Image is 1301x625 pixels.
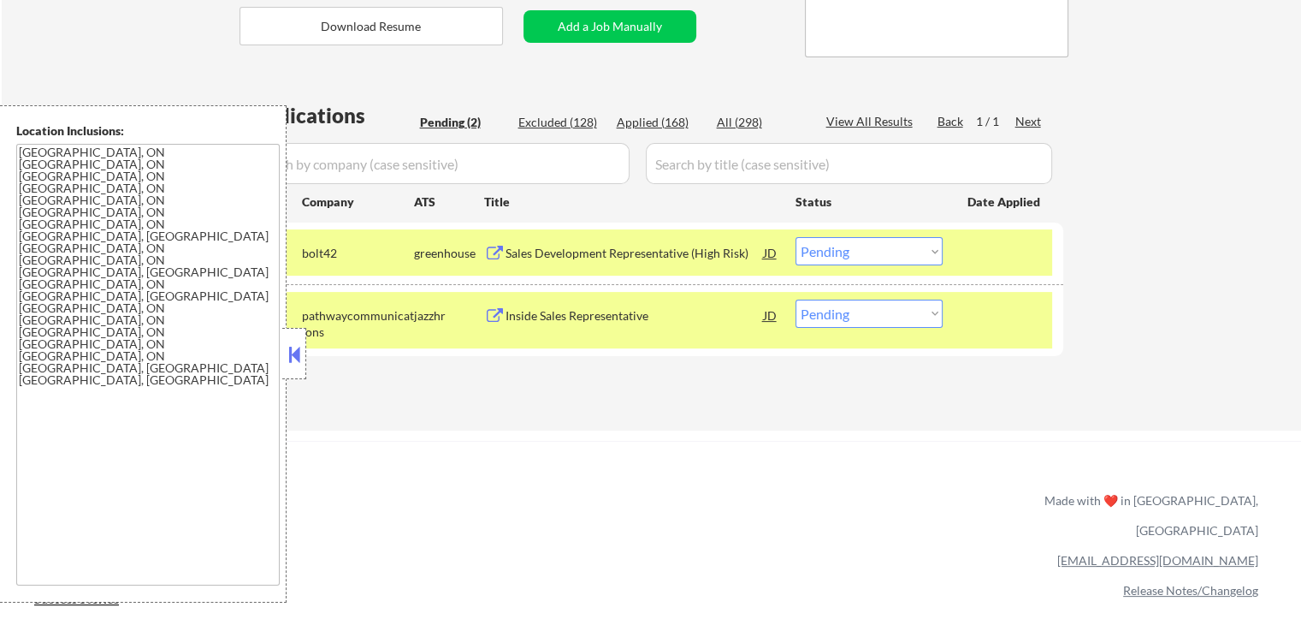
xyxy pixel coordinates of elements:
[762,237,779,268] div: JD
[1015,113,1043,130] div: Next
[762,300,779,330] div: JD
[506,245,764,262] div: Sales Development Representative (High Risk)
[518,114,604,131] div: Excluded (128)
[523,10,696,43] button: Add a Job Manually
[240,7,503,45] button: Download Resume
[484,193,779,211] div: Title
[1123,583,1258,598] a: Release Notes/Changelog
[302,245,414,262] div: bolt42
[16,122,280,140] div: Location Inclusions:
[506,307,764,324] div: Inside Sales Representative
[826,113,918,130] div: View All Results
[795,186,943,217] div: Status
[420,114,506,131] div: Pending (2)
[617,114,702,131] div: Applied (168)
[245,143,630,184] input: Search by company (case sensitive)
[646,143,1052,184] input: Search by title (case sensitive)
[1057,553,1258,568] a: [EMAIL_ADDRESS][DOMAIN_NAME]
[967,193,1043,211] div: Date Applied
[717,114,802,131] div: All (298)
[34,509,687,527] a: Refer & earn free applications 👯‍♀️
[414,307,484,324] div: jazzhr
[245,105,414,126] div: Applications
[302,193,414,211] div: Company
[414,193,484,211] div: ATS
[937,113,965,130] div: Back
[414,245,484,262] div: greenhouse
[976,113,1015,130] div: 1 / 1
[1038,485,1258,545] div: Made with ❤️ in [GEOGRAPHIC_DATA], [GEOGRAPHIC_DATA]
[302,307,414,341] div: pathwaycommunications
